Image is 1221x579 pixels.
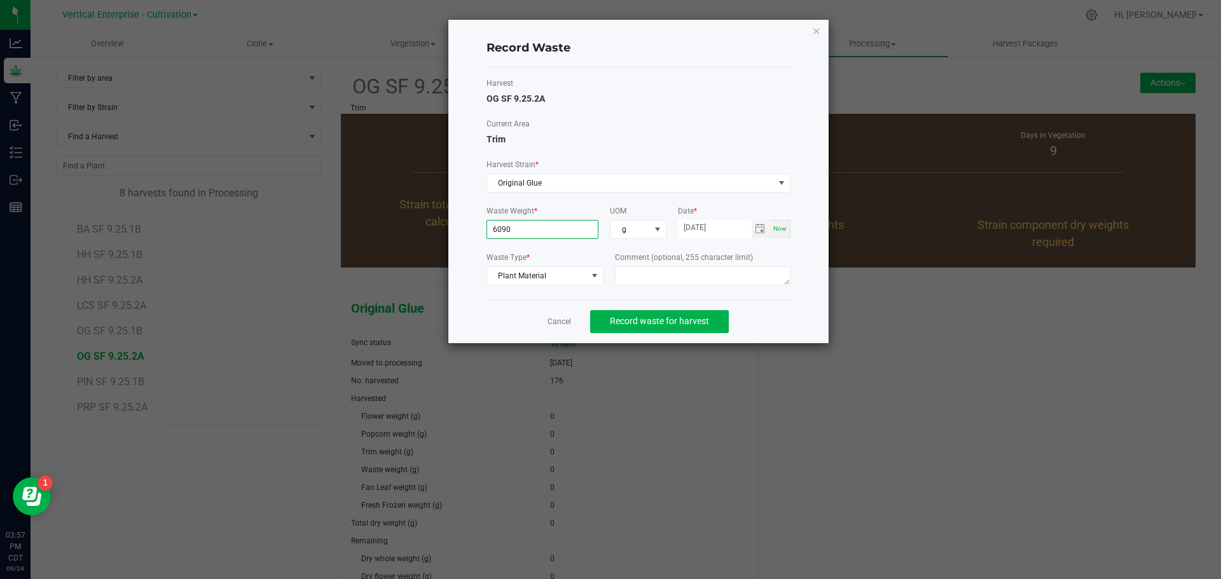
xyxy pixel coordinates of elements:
label: UOM [610,205,666,217]
span: Trim [486,134,506,144]
label: Comment (optional, 255 character limit) [615,252,790,263]
iframe: Resource center unread badge [38,475,53,491]
a: Cancel [548,317,571,327]
button: Record waste for harvest [590,310,729,333]
label: Harvest Strain [486,159,790,170]
label: Harvest [486,78,790,89]
h4: Record Waste [486,40,790,57]
span: Record waste for harvest [610,316,709,326]
label: Waste Weight [486,205,599,217]
iframe: Resource center [13,477,51,515]
input: Date [678,220,752,236]
span: g [610,221,649,238]
label: Waste Type [486,252,604,263]
span: Plant Material [487,267,587,285]
label: Current Area [486,118,790,130]
span: OG SF 9.25.2A [486,93,545,104]
span: Original Glue [487,174,774,192]
label: Date [678,205,790,217]
span: Toggle calendar [752,220,770,238]
span: Now [773,225,787,232]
